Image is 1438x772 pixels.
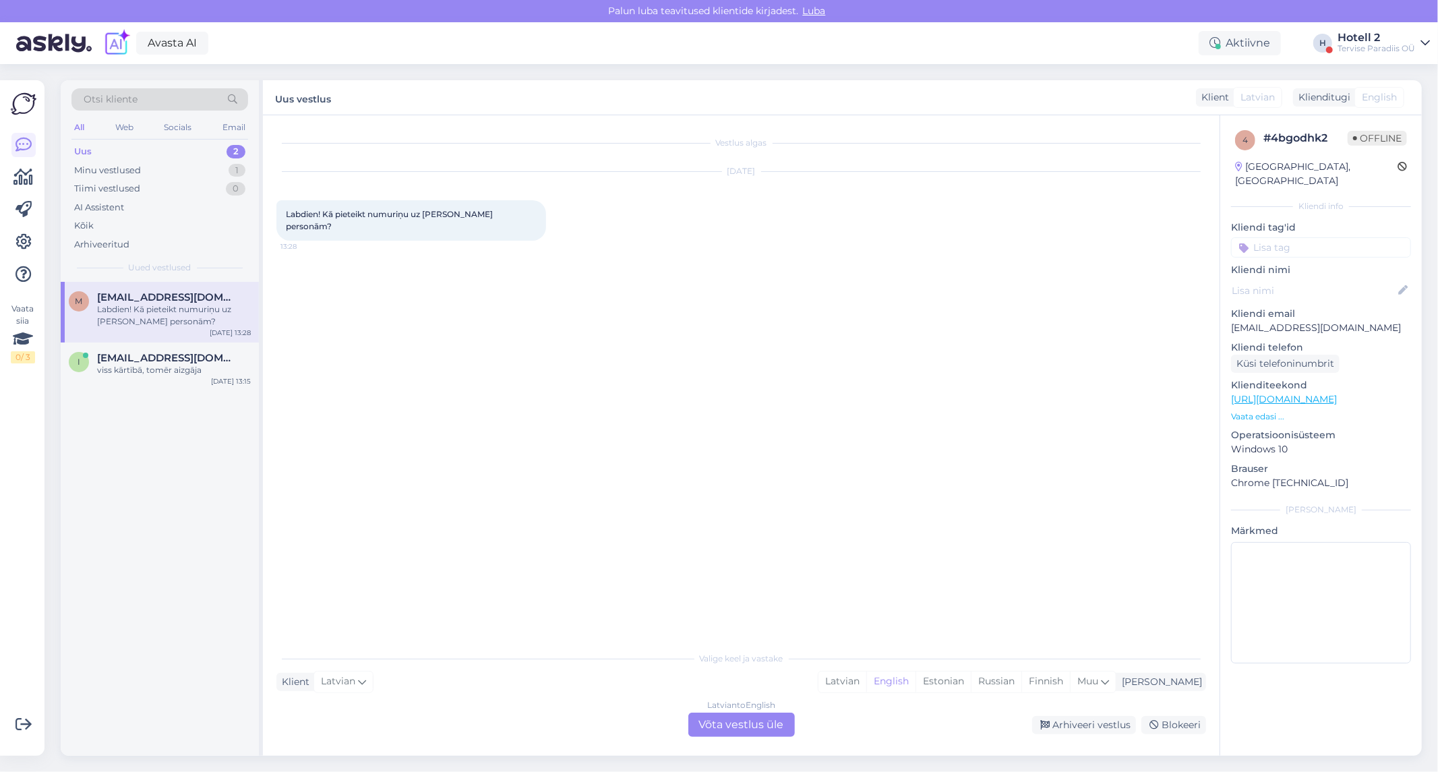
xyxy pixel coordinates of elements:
p: Kliendi nimi [1231,263,1411,277]
div: Arhiveeritud [74,238,129,251]
span: 13:28 [280,241,331,251]
span: Latvian [1240,90,1275,105]
div: 2 [227,145,245,158]
p: Klienditeekond [1231,378,1411,392]
span: Latvian [321,674,355,689]
p: Chrome [TECHNICAL_ID] [1231,476,1411,490]
span: Luba [799,5,830,17]
div: [PERSON_NAME] [1231,504,1411,516]
span: Labdien! Kā pieteikt numuriņu uz [PERSON_NAME] personām? [286,209,495,231]
span: m [76,296,83,306]
div: [GEOGRAPHIC_DATA], [GEOGRAPHIC_DATA] [1235,160,1398,188]
span: Otsi kliente [84,92,138,107]
p: Windows 10 [1231,442,1411,456]
div: Russian [971,672,1021,692]
div: Vaata siia [11,303,35,363]
div: Vestlus algas [276,137,1206,149]
div: Hotell 2 [1338,32,1415,43]
div: Võta vestlus üle [688,713,795,737]
input: Lisa nimi [1232,283,1396,298]
div: Email [220,119,248,136]
div: Klienditugi [1293,90,1350,105]
div: Labdien! Kā pieteikt numuriņu uz [PERSON_NAME] personām? [97,303,251,328]
div: [DATE] 13:28 [210,328,251,338]
p: Kliendi email [1231,307,1411,321]
div: [PERSON_NAME] [1116,675,1202,689]
div: Latvian [818,672,866,692]
p: Kliendi tag'id [1231,220,1411,235]
p: Märkmed [1231,524,1411,538]
span: i [78,357,80,367]
div: Estonian [916,672,971,692]
div: Minu vestlused [74,164,141,177]
div: Uus [74,145,92,158]
img: Askly Logo [11,91,36,117]
div: 0 [226,182,245,196]
div: English [866,672,916,692]
div: AI Assistent [74,201,124,214]
span: martinsgailans@inbox.lv [97,291,237,303]
p: Operatsioonisüsteem [1231,428,1411,442]
div: # 4bgodhk2 [1263,130,1348,146]
div: Web [113,119,136,136]
span: Uued vestlused [129,262,191,274]
div: Klient [1196,90,1229,105]
input: Lisa tag [1231,237,1411,258]
div: All [71,119,87,136]
div: Klient [276,675,309,689]
div: Kliendi info [1231,200,1411,212]
div: Finnish [1021,672,1070,692]
div: [DATE] [276,165,1206,177]
p: [EMAIL_ADDRESS][DOMAIN_NAME] [1231,321,1411,335]
div: 1 [229,164,245,177]
p: Vaata edasi ... [1231,411,1411,423]
p: Kliendi telefon [1231,340,1411,355]
span: ilze.ziverte@gmail.com [97,352,237,364]
div: Arhiveeri vestlus [1032,716,1136,734]
a: Avasta AI [136,32,208,55]
label: Uus vestlus [275,88,331,107]
span: English [1362,90,1397,105]
div: viss kārtībā, tomēr aizgāja [97,364,251,376]
div: Latvian to English [707,699,775,711]
a: Hotell 2Tervise Paradiis OÜ [1338,32,1430,54]
span: Muu [1077,675,1098,687]
div: Aktiivne [1199,31,1281,55]
a: [URL][DOMAIN_NAME] [1231,393,1337,405]
img: explore-ai [102,29,131,57]
p: Brauser [1231,462,1411,476]
span: Offline [1348,131,1407,146]
div: Socials [161,119,194,136]
div: Blokeeri [1141,716,1206,734]
div: Tiimi vestlused [74,182,140,196]
div: Kõik [74,219,94,233]
div: Küsi telefoninumbrit [1231,355,1340,373]
span: 4 [1242,135,1248,145]
div: 0 / 3 [11,351,35,363]
div: Tervise Paradiis OÜ [1338,43,1415,54]
div: Valige keel ja vastake [276,653,1206,665]
div: [DATE] 13:15 [211,376,251,386]
div: H [1313,34,1332,53]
